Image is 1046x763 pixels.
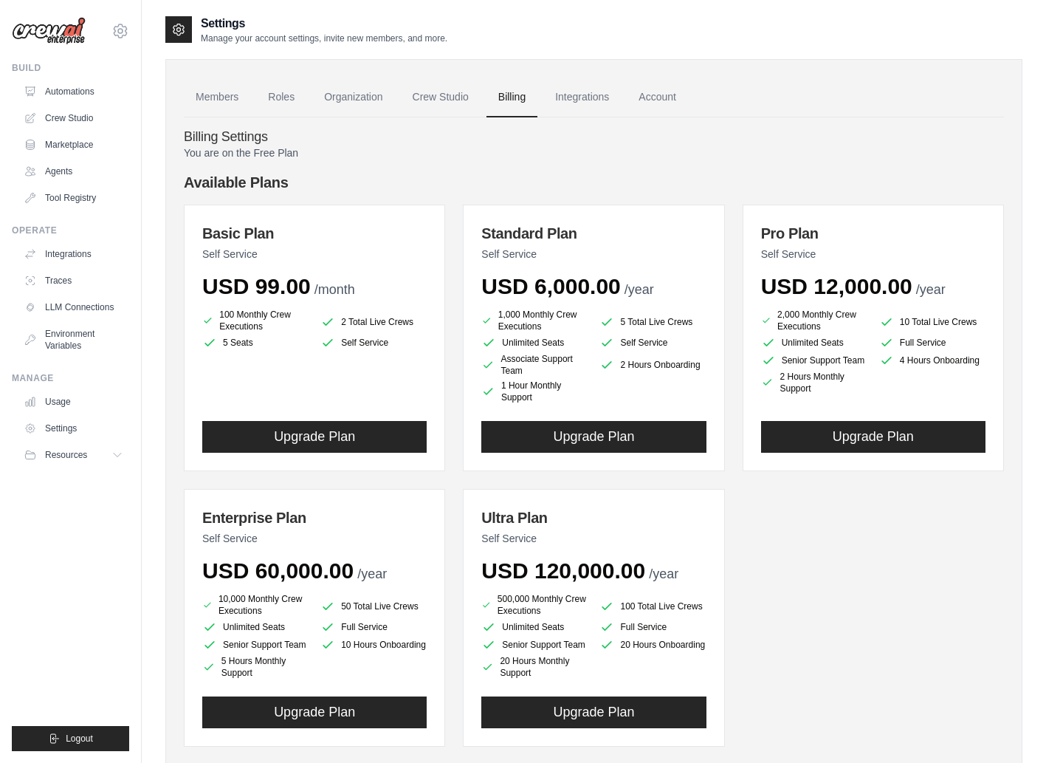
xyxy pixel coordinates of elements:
[18,106,129,130] a: Crew Studio
[320,335,427,350] li: Self Service
[624,282,654,297] span: /year
[12,372,129,384] div: Manage
[649,567,678,581] span: /year
[481,335,588,350] li: Unlimited Seats
[66,733,93,745] span: Logout
[481,309,588,332] li: 1,000 Monthly Crew Executions
[761,353,867,368] li: Senior Support Team
[256,78,306,117] a: Roles
[18,160,129,183] a: Agents
[481,223,706,244] h3: Standard Plan
[599,596,706,617] li: 100 Total Live Crews
[45,449,87,461] span: Resources
[320,312,427,332] li: 2 Total Live Crews
[202,507,427,528] h3: Enterprise Plan
[481,380,588,403] li: 1 Hour Monthly Support
[761,274,912,298] span: USD 12,000.00
[18,322,129,357] a: Environment Variables
[481,558,645,583] span: USD 120,000.00
[18,417,129,440] a: Settings
[202,274,311,298] span: USD 99.00
[201,15,447,32] h2: Settings
[12,726,129,751] button: Logout
[18,295,129,319] a: LLM Connections
[202,531,427,546] p: Self Service
[481,620,588,634] li: Unlimited Seats
[12,225,129,236] div: Operate
[320,637,427,652] li: 10 Hours Onboarding
[401,78,481,117] a: Crew Studio
[202,655,309,679] li: 5 Hours Monthly Support
[184,172,1004,193] h4: Available Plans
[201,32,447,44] p: Manage your account settings, invite new members, and more.
[599,620,706,634] li: Full Service
[879,312,985,332] li: 10 Total Live Crews
[202,620,309,634] li: Unlimited Seats
[481,353,588,377] li: Associate Support Team
[481,507,706,528] h3: Ultra Plan
[879,353,985,368] li: 4 Hours Onboarding
[599,353,706,377] li: 2 Hours Onboarding
[18,186,129,210] a: Tool Registry
[202,593,309,617] li: 10,000 Monthly Crew Executions
[761,421,985,453] button: Upgrade Plan
[202,697,427,728] button: Upgrade Plan
[599,637,706,652] li: 20 Hours Onboarding
[481,593,588,617] li: 500,000 Monthly Crew Executions
[761,371,867,394] li: 2 Hours Monthly Support
[481,421,706,453] button: Upgrade Plan
[202,558,354,583] span: USD 60,000.00
[184,129,1004,146] h4: Billing Settings
[18,133,129,157] a: Marketplace
[481,247,706,261] p: Self Service
[18,80,129,103] a: Automations
[202,309,309,332] li: 100 Monthly Crew Executions
[12,17,86,45] img: Logo
[481,697,706,728] button: Upgrade Plan
[486,78,537,117] a: Billing
[761,335,867,350] li: Unlimited Seats
[312,78,394,117] a: Organization
[761,223,985,244] h3: Pro Plan
[18,242,129,266] a: Integrations
[481,274,620,298] span: USD 6,000.00
[357,567,387,581] span: /year
[184,78,250,117] a: Members
[184,146,1004,160] p: You are on the Free Plan
[916,282,946,297] span: /year
[314,282,355,297] span: /month
[320,596,427,617] li: 50 Total Live Crews
[18,269,129,292] a: Traces
[12,62,129,74] div: Build
[202,637,309,652] li: Senior Support Team
[481,531,706,546] p: Self Service
[481,637,588,652] li: Senior Support Team
[18,443,129,467] button: Resources
[761,247,985,261] p: Self Service
[543,78,621,117] a: Integrations
[18,390,129,414] a: Usage
[879,335,985,350] li: Full Service
[481,655,588,679] li: 20 Hours Monthly Support
[599,312,706,332] li: 5 Total Live Crews
[202,335,309,350] li: 5 Seats
[320,620,427,634] li: Full Service
[761,309,867,332] li: 2,000 Monthly Crew Executions
[202,223,427,244] h3: Basic Plan
[599,335,706,350] li: Self Service
[202,421,427,453] button: Upgrade Plan
[627,78,688,117] a: Account
[202,247,427,261] p: Self Service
